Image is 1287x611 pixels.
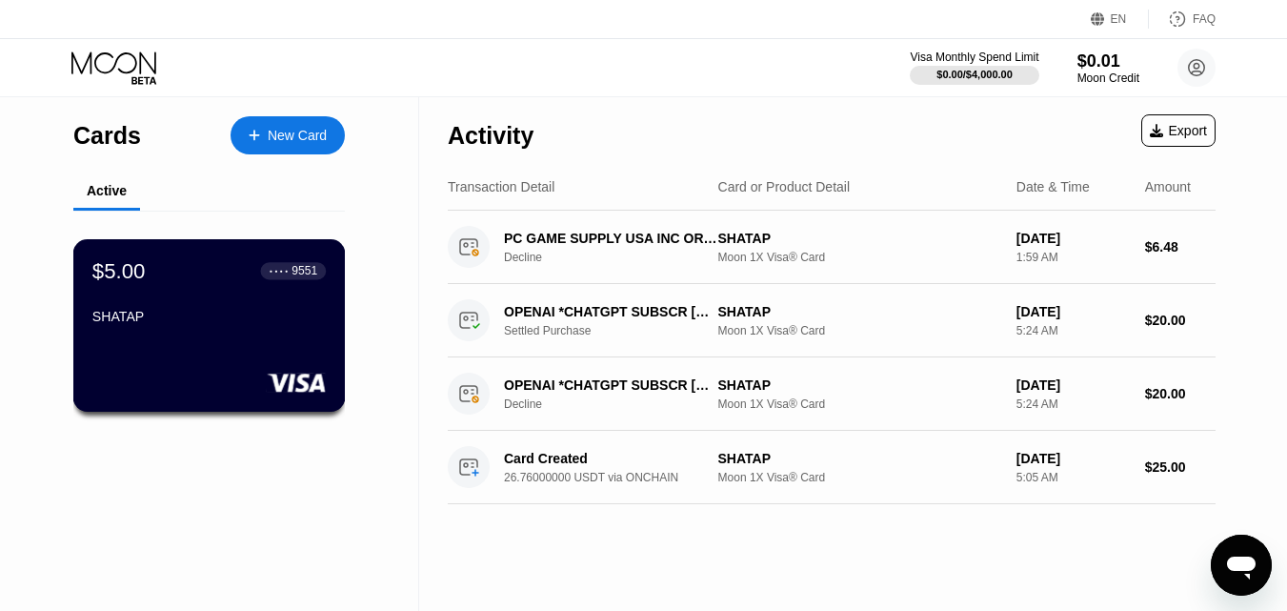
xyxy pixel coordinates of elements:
div: PC GAME SUPPLY USA INC ORO VALLEY [GEOGRAPHIC_DATA] [504,231,717,246]
div: FAQ [1149,10,1216,29]
div: Moon 1X Visa® Card [718,324,1001,337]
div: Card Created26.76000000 USDT via ONCHAINSHATAPMoon 1X Visa® Card[DATE]5:05 AM$25.00 [448,431,1216,504]
div: Card or Product Detail [718,179,851,194]
div: Cards [73,122,141,150]
div: SHATAP [718,304,1001,319]
div: Moon 1X Visa® Card [718,397,1001,411]
div: 1:59 AM [1016,251,1130,264]
div: $5.00 [92,258,146,283]
div: SHATAP [718,377,1001,393]
div: SHATAP [92,309,326,324]
div: Settled Purchase [504,324,734,337]
div: [DATE] [1016,377,1130,393]
div: $0.00 / $4,000.00 [936,69,1013,80]
div: $5.00● ● ● ●9551SHATAP [74,240,344,411]
div: Decline [504,397,734,411]
div: $25.00 [1145,459,1216,475]
div: [DATE] [1016,231,1130,246]
div: PC GAME SUPPLY USA INC ORO VALLEY [GEOGRAPHIC_DATA]DeclineSHATAPMoon 1X Visa® Card[DATE]1:59 AM$6.48 [448,211,1216,284]
div: Decline [504,251,734,264]
div: Active [87,183,127,198]
div: Export [1150,123,1207,138]
div: EN [1091,10,1149,29]
div: Visa Monthly Spend Limit$0.00/$4,000.00 [910,51,1038,85]
div: SHATAP [718,231,1001,246]
div: Activity [448,122,533,150]
div: [DATE] [1016,451,1130,466]
div: 5:05 AM [1016,471,1130,484]
div: [DATE] [1016,304,1130,319]
iframe: לחצן לפתיחת חלון הודעות הטקסט [1211,535,1272,596]
div: OPENAI *CHATGPT SUBSCR [PHONE_NUMBER] US [504,304,717,319]
div: $20.00 [1145,386,1216,401]
div: OPENAI *CHATGPT SUBSCR [PHONE_NUMBER] USSettled PurchaseSHATAPMoon 1X Visa® Card[DATE]5:24 AM$20.00 [448,284,1216,357]
div: $0.01 [1077,51,1139,71]
div: 9551 [292,264,317,277]
div: Moon 1X Visa® Card [718,471,1001,484]
div: 26.76000000 USDT via ONCHAIN [504,471,734,484]
div: EN [1111,12,1127,26]
div: New Card [231,116,345,154]
div: 5:24 AM [1016,324,1130,337]
div: Moon 1X Visa® Card [718,251,1001,264]
div: Moon Credit [1077,71,1139,85]
div: 5:24 AM [1016,397,1130,411]
div: Export [1141,114,1216,147]
div: ● ● ● ● [270,268,289,274]
div: OPENAI *CHATGPT SUBSCR [PHONE_NUMBER] USDeclineSHATAPMoon 1X Visa® Card[DATE]5:24 AM$20.00 [448,357,1216,431]
div: FAQ [1193,12,1216,26]
div: OPENAI *CHATGPT SUBSCR [PHONE_NUMBER] US [504,377,717,393]
div: SHATAP [718,451,1001,466]
div: Amount [1145,179,1191,194]
div: $20.00 [1145,313,1216,328]
div: New Card [268,128,327,144]
div: Visa Monthly Spend Limit [910,51,1038,64]
div: Transaction Detail [448,179,554,194]
div: $0.01Moon Credit [1077,51,1139,85]
div: Date & Time [1016,179,1090,194]
div: Card Created [504,451,717,466]
div: $6.48 [1145,239,1216,255]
